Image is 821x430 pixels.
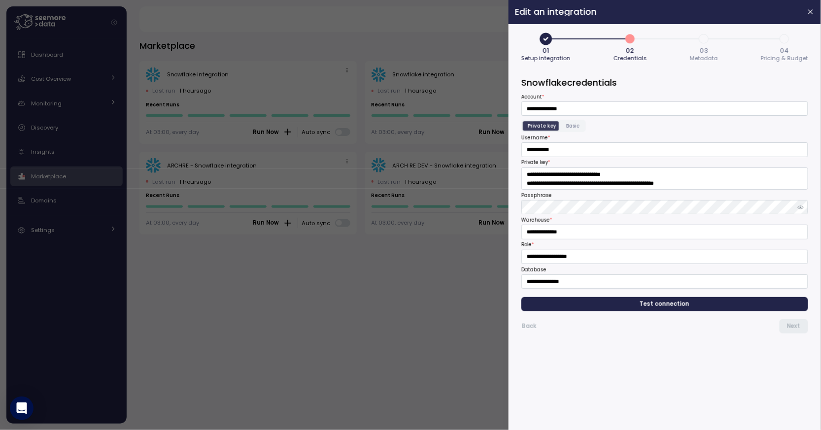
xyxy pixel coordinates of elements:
[522,320,537,333] span: Back
[761,31,808,64] button: 404Pricing & Budget
[776,31,793,47] span: 4
[696,31,713,47] span: 3
[700,47,708,54] span: 03
[787,320,800,333] span: Next
[626,47,635,54] span: 02
[521,76,808,89] h3: Snowflake credentials
[528,122,556,130] span: Private key
[780,319,808,333] button: Next
[521,297,808,311] button: Test connection
[521,31,571,64] button: 01Setup integration
[566,122,580,130] span: Basic
[614,56,647,61] span: Credentials
[622,31,639,47] span: 2
[761,56,808,61] span: Pricing & Budget
[640,298,690,311] span: Test connection
[614,31,647,64] button: 202Credentials
[690,31,718,64] button: 303Metadata
[515,7,799,16] h2: Edit an integration
[521,319,537,333] button: Back
[521,56,571,61] span: Setup integration
[780,47,789,54] span: 04
[543,47,549,54] span: 01
[690,56,718,61] span: Metadata
[10,397,34,420] div: Open Intercom Messenger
